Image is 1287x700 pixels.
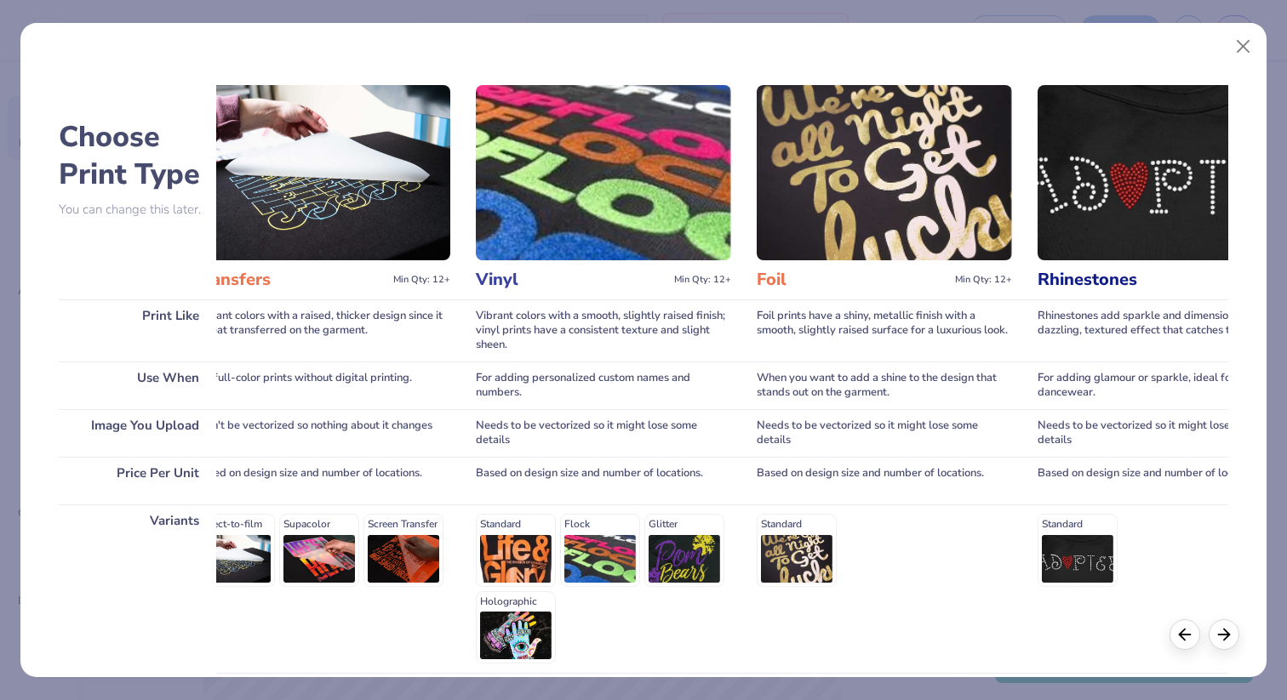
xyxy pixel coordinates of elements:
[59,457,216,504] div: Price Per Unit
[59,409,216,457] div: Image You Upload
[195,299,450,361] div: Vibrant colors with a raised, thicker design since it is heat transferred on the garment.
[476,299,731,361] div: Vibrant colors with a smooth, slightly raised finish; vinyl prints have a consistent texture and ...
[674,274,731,286] span: Min Qty: 12+
[59,361,216,409] div: Use When
[195,269,386,291] h3: Transfers
[59,202,216,217] p: You can change this later.
[59,504,216,673] div: Variants
[59,299,216,361] div: Print Like
[476,457,731,504] div: Based on design size and number of locations.
[393,274,450,286] span: Min Qty: 12+
[1227,31,1260,63] button: Close
[757,457,1012,504] div: Based on design size and number of locations.
[757,361,1012,409] div: When you want to add a shine to the design that stands out on the garment.
[195,85,450,260] img: Transfers
[955,274,1012,286] span: Min Qty: 12+
[757,269,948,291] h3: Foil
[476,361,731,409] div: For adding personalized custom names and numbers.
[757,409,1012,457] div: Needs to be vectorized so it might lose some details
[757,299,1012,361] div: Foil prints have a shiny, metallic finish with a smooth, slightly raised surface for a luxurious ...
[1038,269,1229,291] h3: Rhinestones
[476,269,667,291] h3: Vinyl
[757,85,1012,260] img: Foil
[195,457,450,504] div: Based on design size and number of locations.
[59,118,216,193] h2: Choose Print Type
[476,409,731,457] div: Needs to be vectorized so it might lose some details
[195,361,450,409] div: For full-color prints without digital printing.
[476,85,731,260] img: Vinyl
[195,409,450,457] div: Won't be vectorized so nothing about it changes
